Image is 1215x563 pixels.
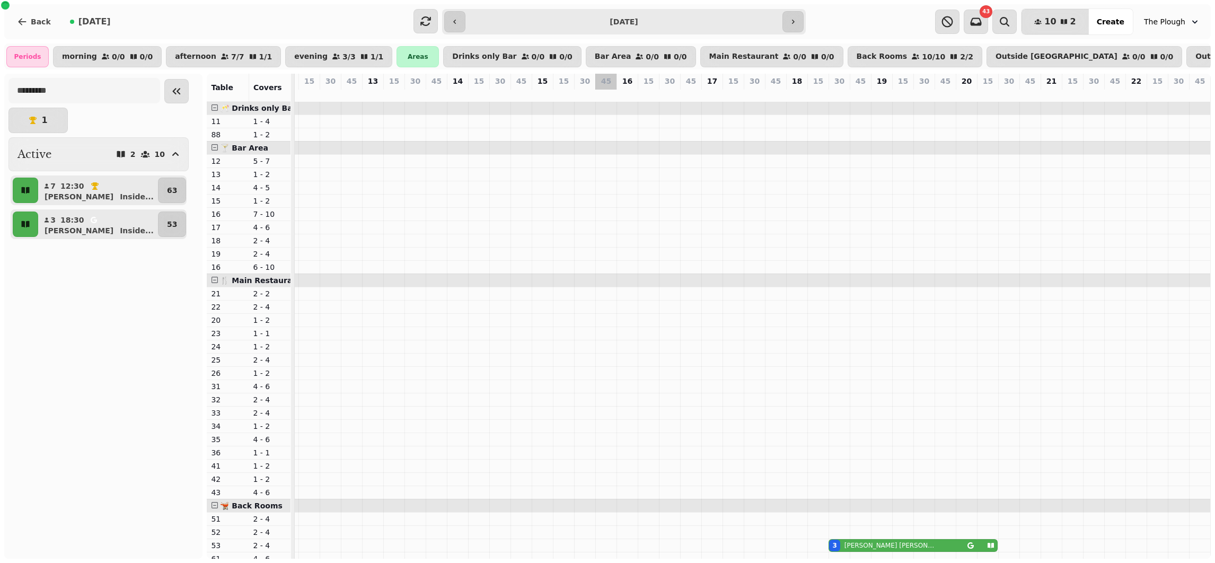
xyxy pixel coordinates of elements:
[253,514,286,524] p: 2 - 4
[253,421,286,432] p: 1 - 2
[559,89,568,99] p: 0
[496,89,504,99] p: 0
[211,129,244,140] p: 88
[8,108,68,133] button: 1
[646,53,659,60] p: 0 / 0
[432,89,441,99] p: 0
[8,137,189,171] button: Active210
[1160,53,1174,60] p: 0 / 0
[253,540,286,551] p: 2 - 4
[211,421,244,432] p: 34
[1138,12,1207,31] button: The Plough
[834,76,844,86] p: 30
[211,368,244,379] p: 26
[1026,89,1034,99] p: 0
[253,129,286,140] p: 1 - 2
[538,76,548,86] p: 15
[844,541,937,550] p: [PERSON_NAME] [PERSON_NAME]
[1070,17,1076,26] span: 2
[495,76,505,86] p: 30
[983,89,992,99] p: 0
[50,215,56,225] p: 3
[601,76,611,86] p: 45
[53,46,162,67] button: morning0/00/0
[532,53,545,60] p: 0 / 0
[158,212,186,237] button: 53
[899,89,907,99] p: 0
[294,52,328,61] p: evening
[665,89,674,99] p: 0
[61,9,119,34] button: [DATE]
[1196,89,1204,99] p: 0
[996,52,1117,61] p: Outside [GEOGRAPHIC_DATA]
[835,89,843,99] p: 3
[211,156,244,166] p: 12
[410,76,420,86] p: 30
[155,151,165,158] p: 10
[1068,76,1078,86] p: 15
[253,83,282,92] span: Covers
[6,46,49,67] div: Periods
[253,355,286,365] p: 2 - 4
[674,53,687,60] p: 0 / 0
[211,222,244,233] p: 17
[253,328,286,339] p: 1 - 1
[50,181,56,191] p: 7
[411,89,419,99] p: 0
[371,53,384,60] p: 1 / 1
[211,355,244,365] p: 25
[920,89,928,99] p: 0
[1047,89,1055,99] p: 0
[1004,76,1014,86] p: 30
[211,315,244,326] p: 20
[164,79,189,103] button: Collapse sidebar
[960,53,973,60] p: 2 / 2
[253,474,286,485] p: 1 - 2
[452,52,516,61] p: Drinks only Bar
[1174,76,1184,86] p: 30
[1005,89,1013,99] p: 0
[962,76,972,86] p: 20
[211,235,244,246] p: 18
[644,76,654,86] p: 15
[253,434,286,445] p: 4 - 6
[220,144,268,152] span: 🍸 Bar Area
[253,249,286,259] p: 2 - 4
[253,222,286,233] p: 4 - 6
[644,89,653,99] p: 0
[120,191,154,202] p: Inside ...
[253,182,286,193] p: 4 - 5
[857,52,908,61] p: Back Rooms
[982,9,990,14] span: 43
[31,18,51,25] span: Back
[1025,76,1035,86] p: 45
[856,89,865,99] p: 0
[1195,76,1205,86] p: 45
[211,540,244,551] p: 53
[304,76,314,86] p: 15
[1152,76,1163,86] p: 15
[342,53,356,60] p: 3 / 3
[1089,89,1098,99] p: 0
[877,76,887,86] p: 19
[60,181,84,191] p: 12:30
[231,53,244,60] p: 7 / 7
[750,76,760,86] p: 30
[253,262,286,272] p: 6 - 10
[1111,89,1119,99] p: 0
[253,368,286,379] p: 1 - 2
[211,447,244,458] p: 36
[1174,89,1183,99] p: 0
[211,341,244,352] p: 24
[602,89,610,99] p: 0
[253,156,286,166] p: 5 - 7
[45,191,113,202] p: [PERSON_NAME]
[983,76,993,86] p: 15
[60,215,84,225] p: 18:30
[40,212,156,237] button: 318:30[PERSON_NAME]Inside...
[130,151,136,158] p: 2
[253,209,286,219] p: 7 - 10
[665,76,675,86] p: 30
[898,76,908,86] p: 15
[1088,9,1133,34] button: Create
